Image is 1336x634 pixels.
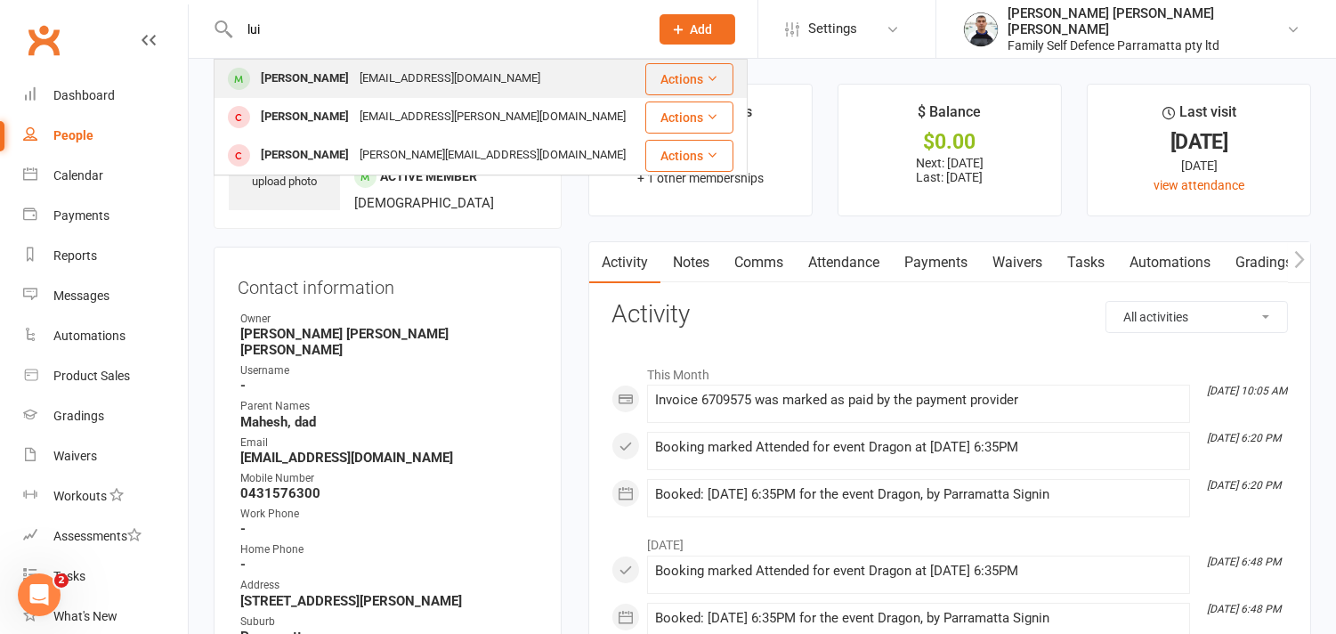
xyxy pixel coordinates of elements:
[1162,101,1236,133] div: Last visit
[23,236,188,276] a: Reports
[354,66,546,92] div: [EMAIL_ADDRESS][DOMAIN_NAME]
[240,485,538,501] strong: 0431576300
[53,369,130,383] div: Product Sales
[611,526,1288,555] li: [DATE]
[240,614,538,630] div: Suburb
[240,414,538,430] strong: Mahesh, dad
[23,196,188,236] a: Payments
[53,529,142,543] div: Assessments
[53,208,109,223] div: Payments
[240,470,538,487] div: Mobile Number
[53,248,97,263] div: Reports
[53,128,93,142] div: People
[18,573,61,616] iframe: Intercom live chat
[234,17,636,42] input: Search...
[1055,242,1117,283] a: Tasks
[1154,178,1244,192] a: view attendance
[240,378,538,394] strong: -
[354,142,631,168] div: [PERSON_NAME][EMAIL_ADDRESS][DOMAIN_NAME]
[54,573,69,588] span: 2
[796,242,892,283] a: Attendance
[240,557,538,573] strong: -
[240,521,538,537] strong: -
[240,593,538,609] strong: [STREET_ADDRESS][PERSON_NAME]
[611,301,1288,329] h3: Activity
[655,611,1182,626] div: Booked: [DATE] 6:35PM for the event Dragon, by Parramatta Signin
[240,362,538,379] div: Username
[354,195,494,211] span: [DEMOGRAPHIC_DATA]
[1008,37,1286,53] div: Family Self Defence Parramatta pty ltd
[240,311,538,328] div: Owner
[240,506,538,523] div: Work Phone
[23,396,188,436] a: Gradings
[53,569,85,583] div: Tasks
[1104,133,1294,151] div: [DATE]
[240,450,538,466] strong: [EMAIL_ADDRESS][DOMAIN_NAME]
[240,435,538,451] div: Email
[1104,156,1294,175] div: [DATE]
[23,557,188,597] a: Tasks
[53,409,104,423] div: Gradings
[23,476,188,516] a: Workouts
[808,9,857,49] span: Settings
[53,489,107,503] div: Workouts
[23,276,188,316] a: Messages
[1207,432,1281,444] i: [DATE] 6:20 PM
[380,169,477,183] span: Active member
[854,133,1045,151] div: $0.00
[892,242,980,283] a: Payments
[655,393,1182,408] div: Invoice 6709575 was marked as paid by the payment provider
[23,156,188,196] a: Calendar
[691,22,713,37] span: Add
[589,242,660,283] a: Activity
[645,102,733,134] button: Actions
[53,329,126,343] div: Automations
[1207,556,1281,568] i: [DATE] 6:48 PM
[23,316,188,356] a: Automations
[660,14,735,45] button: Add
[655,440,1182,455] div: Booking marked Attended for event Dragon at [DATE] 6:35PM
[53,88,115,102] div: Dashboard
[1008,5,1286,37] div: [PERSON_NAME] [PERSON_NAME] [PERSON_NAME]
[1207,603,1281,615] i: [DATE] 6:48 PM
[655,487,1182,502] div: Booked: [DATE] 6:35PM for the event Dragon, by Parramatta Signin
[255,104,354,130] div: [PERSON_NAME]
[23,516,188,557] a: Assessments
[854,156,1045,184] p: Next: [DATE] Last: [DATE]
[980,242,1055,283] a: Waivers
[660,242,722,283] a: Notes
[637,171,764,185] span: + 1 other memberships
[919,101,982,133] div: $ Balance
[238,271,538,297] h3: Contact information
[722,242,796,283] a: Comms
[53,289,109,303] div: Messages
[1117,242,1223,283] a: Automations
[21,18,66,62] a: Clubworx
[1207,385,1287,397] i: [DATE] 10:05 AM
[240,577,538,594] div: Address
[240,541,538,558] div: Home Phone
[655,564,1182,579] div: Booking marked Attended for event Dragon at [DATE] 6:35PM
[23,436,188,476] a: Waivers
[255,66,354,92] div: [PERSON_NAME]
[255,142,354,168] div: [PERSON_NAME]
[1207,479,1281,492] i: [DATE] 6:20 PM
[23,76,188,116] a: Dashboard
[53,449,97,463] div: Waivers
[240,326,538,358] strong: [PERSON_NAME] [PERSON_NAME] [PERSON_NAME]
[354,104,631,130] div: [EMAIL_ADDRESS][PERSON_NAME][DOMAIN_NAME]
[53,609,117,623] div: What's New
[23,356,188,396] a: Product Sales
[645,63,733,95] button: Actions
[963,12,999,47] img: thumb_image1668055740.png
[611,356,1288,385] li: This Month
[23,116,188,156] a: People
[240,398,538,415] div: Parent Names
[645,140,733,172] button: Actions
[53,168,103,183] div: Calendar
